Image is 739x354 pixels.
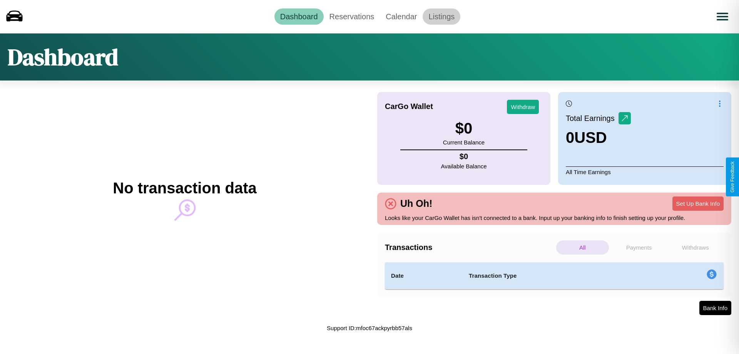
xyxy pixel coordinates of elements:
a: Reservations [324,8,380,25]
button: Open menu [712,6,733,27]
h4: CarGo Wallet [385,102,433,111]
button: Set Up Bank Info [672,196,724,211]
a: Calendar [380,8,423,25]
p: Looks like your CarGo Wallet has isn't connected to a bank. Input up your banking info to finish ... [385,213,724,223]
div: Give Feedback [730,161,735,193]
p: All [556,240,609,255]
p: Payments [613,240,665,255]
h3: 0 USD [566,129,631,146]
p: Withdraws [669,240,722,255]
h3: $ 0 [443,120,485,137]
h4: $ 0 [441,152,487,161]
p: Total Earnings [566,111,619,125]
h2: No transaction data [113,180,256,197]
a: Dashboard [274,8,324,25]
table: simple table [385,262,724,289]
h4: Transactions [385,243,554,252]
button: Bank Info [699,301,731,315]
p: Support ID: mfoc67ackpyrbb57als [327,323,412,333]
button: Withdraw [507,100,539,114]
p: All Time Earnings [566,166,724,177]
h4: Transaction Type [469,271,644,280]
p: Current Balance [443,137,485,148]
h1: Dashboard [8,41,118,73]
p: Available Balance [441,161,487,171]
h4: Uh Oh! [396,198,436,209]
h4: Date [391,271,456,280]
a: Listings [423,8,460,25]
